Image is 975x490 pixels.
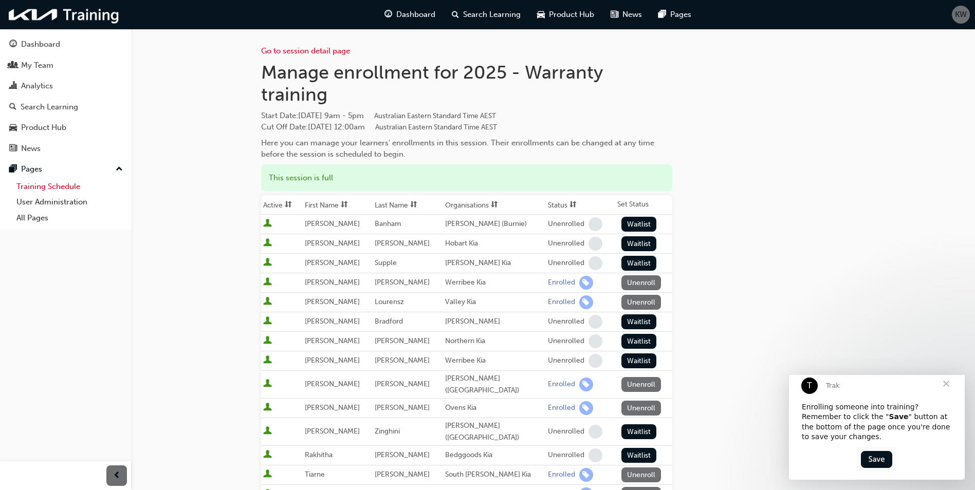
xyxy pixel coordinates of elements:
span: Product Hub [549,9,594,21]
span: [PERSON_NAME] [375,450,430,459]
span: User is active [263,379,272,389]
div: Unenrolled [548,336,584,346]
span: learningRecordVerb_ENROLL-icon [579,468,593,482]
span: search-icon [452,8,459,21]
span: car-icon [537,8,545,21]
span: User is active [263,336,272,346]
button: Unenroll [621,377,661,392]
span: up-icon [116,163,123,176]
div: Unenrolled [548,219,584,229]
button: Unenroll [621,467,661,482]
span: User is active [263,316,272,327]
a: My Team [4,56,127,75]
a: pages-iconPages [650,4,700,25]
span: learningRecordVerb_NONE-icon [588,217,602,231]
button: Waitlist [621,334,657,349]
div: Enrolled [548,403,575,413]
span: [PERSON_NAME] [305,403,360,412]
span: search-icon [9,103,16,112]
div: My Team [21,60,53,71]
div: Here you can manage your learners' enrollments in this session. Their enrollments can be changed ... [261,137,672,160]
span: [PERSON_NAME] [305,239,360,248]
span: KW [955,9,967,21]
b: Save [100,37,119,46]
h1: Manage enrollment for 2025 - Warranty training [261,61,672,106]
a: News [4,139,127,158]
button: Unenroll [621,295,661,310]
span: learningRecordVerb_ENROLL-icon [579,378,593,391]
span: learningRecordVerb_ENROLL-icon [579,295,593,309]
div: Werribee Kia [445,355,544,367]
button: Waitlist [621,314,657,329]
button: Waitlist [621,236,657,251]
span: [DATE] 9am - 5pm [298,111,496,120]
button: Waitlist [621,217,657,232]
span: User is active [263,258,272,268]
th: Toggle SortBy [443,195,546,215]
a: Go to session detail page [261,46,350,55]
span: User is active [263,219,272,229]
span: Supple [375,258,397,267]
span: [PERSON_NAME] [375,336,430,345]
span: news-icon [611,8,618,21]
button: KW [952,6,970,24]
div: [PERSON_NAME] Kia [445,257,544,269]
span: learningRecordVerb_NONE-icon [588,354,602,368]
span: [PERSON_NAME] [305,317,360,326]
span: User is active [263,238,272,249]
div: Unenrolled [548,317,584,327]
div: Search Learning [21,101,78,113]
span: sorting-icon [285,201,292,210]
span: [PERSON_NAME] [305,336,360,345]
div: Unenrolled [548,239,584,249]
div: Valley Kia [445,296,544,308]
span: prev-icon [113,469,121,482]
div: Product Hub [21,122,66,134]
div: [PERSON_NAME] [445,316,544,328]
span: Australian Eastern Standard Time AEST [375,123,497,131]
div: Unenrolled [548,450,584,460]
span: News [622,9,642,21]
th: Toggle SortBy [546,195,615,215]
span: Tiarne [305,470,325,479]
img: kia-training [5,4,123,25]
a: Analytics [4,77,127,96]
a: Search Learning [4,98,127,117]
a: Training Schedule [12,179,127,195]
th: Toggle SortBy [261,195,303,215]
span: [PERSON_NAME] [305,356,360,365]
a: guage-iconDashboard [376,4,444,25]
span: Zinghini [375,427,400,436]
span: User is active [263,469,272,480]
span: User is active [263,297,272,307]
span: pages-icon [658,8,666,21]
button: Pages [4,160,127,179]
th: Toggle SortBy [373,195,443,215]
span: [PERSON_NAME] [305,380,360,388]
span: learningRecordVerb_ENROLL-icon [579,401,593,415]
button: Waitlist [621,256,657,271]
span: learningRecordVerb_NONE-icon [588,237,602,251]
span: [PERSON_NAME] [305,258,360,267]
div: Enrolled [548,278,575,288]
div: Unenrolled [548,356,584,366]
button: Waitlist [621,448,657,463]
span: User is active [263,277,272,288]
span: [PERSON_NAME] [305,427,360,436]
span: learningRecordVerb_NONE-icon [588,256,602,270]
button: Waitlist [621,424,657,439]
div: South [PERSON_NAME] Kia [445,469,544,481]
div: [PERSON_NAME] ([GEOGRAPHIC_DATA]) [445,420,544,443]
span: people-icon [9,61,17,70]
span: [PERSON_NAME] [375,403,430,412]
div: [PERSON_NAME] ([GEOGRAPHIC_DATA]) [445,373,544,396]
div: Enrolled [548,470,575,480]
div: [PERSON_NAME] (Burnie) [445,218,544,230]
div: Pages [21,163,42,175]
th: Toggle SortBy [303,195,373,215]
span: Cut Off Date : [DATE] 12:00am [261,122,497,131]
span: [PERSON_NAME] [375,356,430,365]
span: learningRecordVerb_NONE-icon [588,315,602,329]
